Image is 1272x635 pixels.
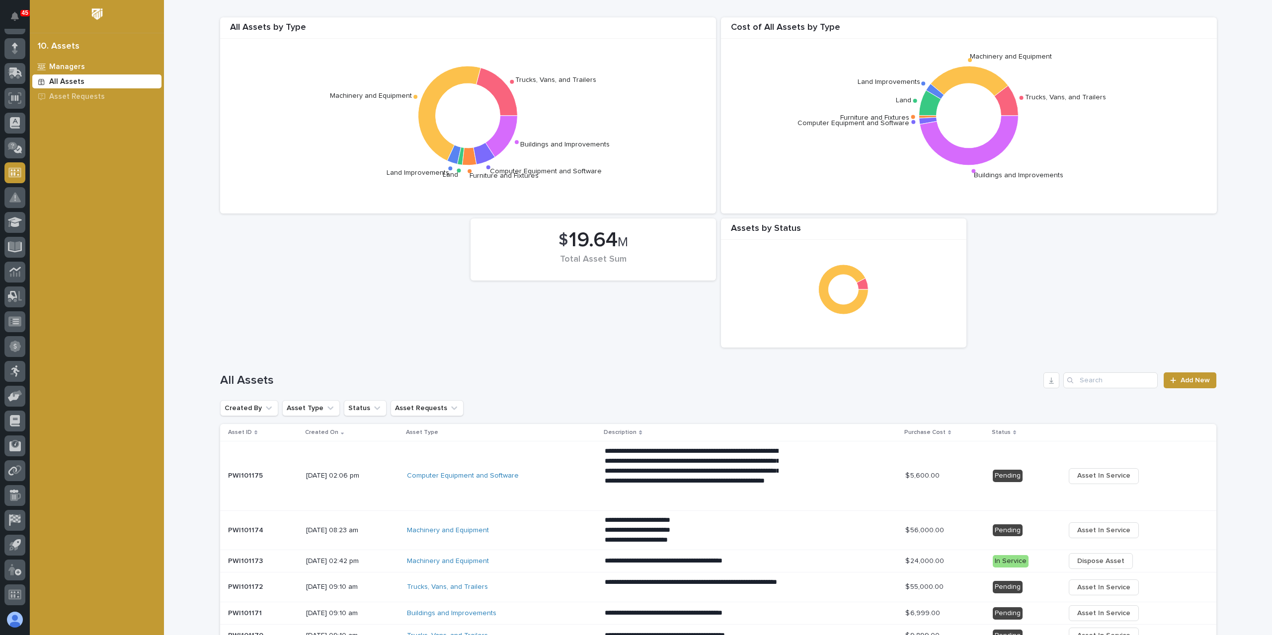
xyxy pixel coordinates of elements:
button: Asset In Service [1069,522,1139,538]
p: Asset ID [228,427,252,438]
a: Buildings and Improvements [407,609,496,618]
div: All Assets by Type [220,22,716,39]
text: Furniture and Fixtures [470,172,539,179]
span: Asset In Service [1077,607,1130,619]
p: All Assets [49,77,84,86]
button: Created By [220,400,278,416]
button: Asset In Service [1069,468,1139,484]
a: Machinery and Equipment [407,557,489,565]
span: Add New [1181,377,1210,384]
a: Managers [30,59,164,74]
p: PWI101171 [228,607,264,618]
text: Buildings and Improvements [520,141,610,148]
p: Created On [305,427,338,438]
a: Asset Requests [30,89,164,104]
p: [DATE] 02:42 pm [306,557,399,565]
div: Assets by Status [721,223,966,240]
text: Trucks, Vans, and Trailers [1025,93,1106,100]
div: Pending [993,524,1023,537]
text: Furniture and Fixtures [840,114,909,121]
p: Asset Type [406,427,438,438]
button: Asset Type [282,400,340,416]
button: users-avatar [4,609,25,630]
text: Computer Equipment and Software [797,119,909,126]
p: $ 55,000.00 [905,581,946,591]
text: Machinery and Equipment [330,92,412,99]
text: Land [443,171,458,178]
text: Computer Equipment and Software [490,168,602,175]
text: Land Improvements [387,169,449,176]
div: Total Asset Sum [487,254,699,275]
a: Add New [1164,372,1216,388]
span: Asset In Service [1077,470,1130,482]
a: Computer Equipment and Software [407,472,519,480]
p: $ 6,999.00 [905,607,942,618]
button: Dispose Asset [1069,553,1133,569]
p: [DATE] 09:10 am [306,583,399,591]
span: Asset In Service [1077,581,1130,593]
p: 45 [22,9,28,16]
input: Search [1063,372,1158,388]
p: PWI101174 [228,524,265,535]
div: Notifications45 [12,12,25,28]
p: $ 56,000.00 [905,524,946,535]
a: Trucks, Vans, and Trailers [407,583,488,591]
p: Managers [49,63,85,71]
a: All Assets [30,74,164,89]
span: $ [558,231,568,250]
p: Status [992,427,1011,438]
p: Purchase Cost [904,427,946,438]
p: Description [604,427,636,438]
div: Pending [993,470,1023,482]
span: 19.64 [569,230,618,251]
text: Trucks, Vans, and Trailers [515,76,596,83]
h1: All Assets [220,373,1040,388]
text: Land Improvements [858,78,920,85]
button: Asset Requests [391,400,464,416]
div: Pending [993,607,1023,620]
button: Asset In Service [1069,579,1139,595]
a: Machinery and Equipment [407,526,489,535]
text: Machinery and Equipment [970,53,1052,60]
div: Pending [993,581,1023,593]
p: PWI101173 [228,555,265,565]
p: [DATE] 08:23 am [306,526,399,535]
button: Notifications [4,6,25,27]
p: [DATE] 09:10 am [306,609,399,618]
text: Land [896,97,911,104]
span: M [618,236,628,249]
p: PWI101172 [228,581,265,591]
p: Asset Requests [49,92,105,101]
p: PWI101175 [228,470,265,480]
p: $ 5,600.00 [905,470,942,480]
button: Status [344,400,387,416]
span: Asset In Service [1077,524,1130,536]
button: Asset In Service [1069,605,1139,621]
p: $ 24,000.00 [905,555,946,565]
div: 10. Assets [38,41,79,52]
img: Workspace Logo [88,5,106,23]
p: [DATE] 02:06 pm [306,472,399,480]
div: In Service [993,555,1029,567]
text: Buildings and Improvements [974,172,1063,179]
span: Dispose Asset [1077,555,1124,567]
div: Cost of All Assets by Type [721,22,1217,39]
